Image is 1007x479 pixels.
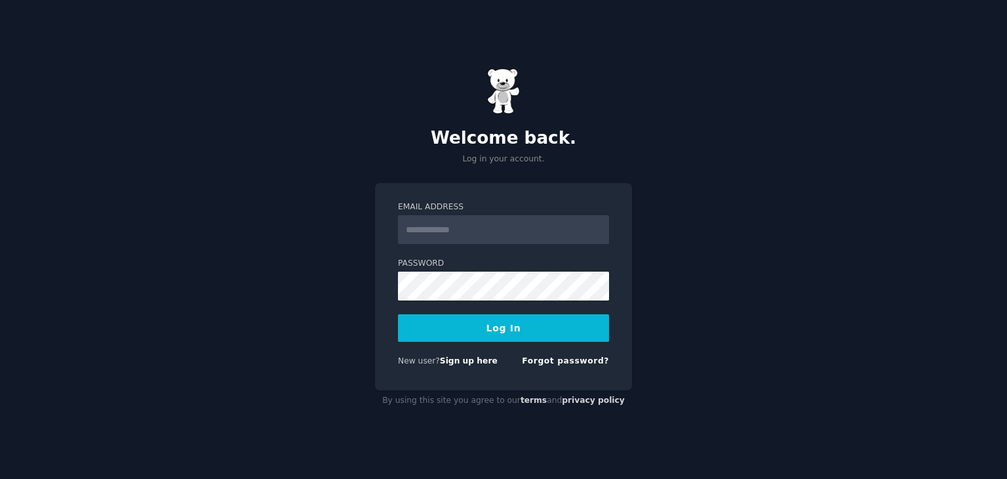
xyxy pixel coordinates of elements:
[375,154,632,165] p: Log in your account.
[487,68,520,114] img: Gummy Bear
[440,356,498,365] a: Sign up here
[522,356,609,365] a: Forgot password?
[398,356,440,365] span: New user?
[562,396,625,405] a: privacy policy
[521,396,547,405] a: terms
[398,258,609,270] label: Password
[398,201,609,213] label: Email Address
[398,314,609,342] button: Log In
[375,128,632,149] h2: Welcome back.
[375,390,632,411] div: By using this site you agree to our and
